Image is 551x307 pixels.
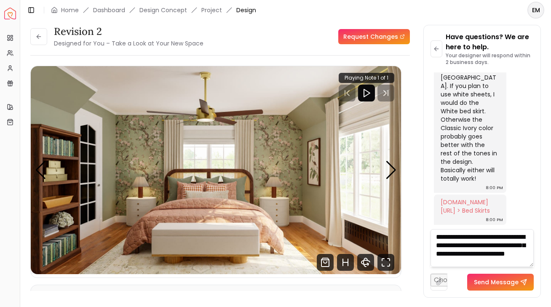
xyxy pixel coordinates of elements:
h3: Revision 2 [54,25,203,38]
svg: Shop Products from this design [317,254,334,271]
p: Your designer will respond within 2 business days. [446,52,534,66]
img: Spacejoy Logo [4,8,16,19]
a: Home [61,6,79,14]
a: Request Changes [338,29,410,44]
svg: Play [361,88,372,98]
svg: Fullscreen [377,254,394,271]
a: Spacejoy [4,8,16,19]
div: 8:00 PM [486,184,503,192]
nav: breadcrumb [51,6,256,14]
a: Project [201,6,222,14]
div: Carousel [31,66,401,274]
div: Hey [PERSON_NAME]! I just uploaded the renderings for your final bedroom revision. Below is a lin... [441,6,498,183]
li: Design Concept [139,6,187,14]
div: Previous slide [35,161,46,179]
svg: 360 View [357,254,374,271]
div: 1 / 5 [31,66,401,274]
div: Playing Note 1 of 1 [339,73,394,83]
svg: Hotspots Toggle [337,254,354,271]
div: Next slide [385,161,397,179]
img: Design Render 2 [31,66,401,274]
span: Design [236,6,256,14]
p: Have questions? We are here to help. [446,32,534,52]
a: Dashboard [93,6,125,14]
button: Send Message [467,274,534,291]
button: EM [527,2,544,19]
small: Designed for You – Take a Look at Your New Space [54,39,203,48]
a: [DOMAIN_NAME][URL] > Bed Skirts [441,198,490,215]
div: 8:00 PM [486,216,503,224]
span: EM [528,3,543,18]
